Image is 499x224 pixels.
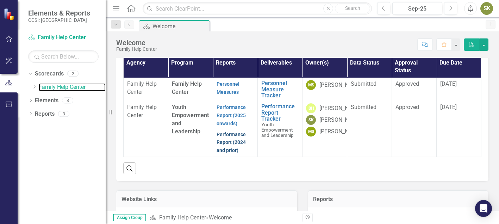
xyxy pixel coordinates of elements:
a: Scorecards [35,70,64,78]
span: Submitted [351,80,376,87]
button: Search [335,4,370,13]
div: » [149,214,297,222]
td: Double-Click to Edit [347,101,392,157]
span: Search [345,5,360,11]
div: 2 [67,71,79,77]
button: Sep-25 [392,2,442,15]
td: Double-Click to Edit [392,101,437,157]
div: Family Help Center [116,47,157,52]
a: Performance Report (2025 onwards) [217,104,246,126]
div: Open Intercom Messenger [475,200,492,217]
a: Performance Report Tracker [261,103,299,122]
td: Double-Click to Edit Right Click for Context Menu [258,78,302,101]
div: Welcome [116,39,157,47]
span: [DATE] [440,104,457,110]
td: Double-Click to Edit [347,78,392,101]
div: BH [306,103,316,113]
input: Search Below... [28,50,99,63]
a: Elements [35,97,58,105]
div: 8 [62,97,73,103]
div: MS [306,127,316,137]
div: 3 [58,111,69,117]
a: Reports [35,110,55,118]
span: Elements & Reports [28,9,90,17]
a: Performance Report (2024 and prior) [217,132,246,153]
div: MS [306,80,316,90]
span: Youth Empowerment and Leadership [172,104,209,135]
div: Welcome [152,22,208,31]
span: Family Help Center [172,80,202,95]
div: Sep-25 [395,5,440,13]
span: Approved [395,80,419,87]
div: Welcome [209,214,232,221]
td: Double-Click to Edit Right Click for Context Menu [258,101,302,157]
input: Search ClearPoint... [143,2,372,15]
h3: Reports [313,196,484,202]
span: Assign Group [113,214,146,221]
a: Family Help Center [159,214,206,221]
div: [PERSON_NAME] [319,104,362,113]
p: Family Help Center [127,103,164,120]
td: Double-Click to Edit [392,78,437,101]
p: Family Help Center [127,80,164,96]
div: SK [306,115,316,125]
span: Youth Empowerment and Leadership [261,122,294,138]
span: Submitted [351,104,376,110]
div: [PERSON_NAME] [319,81,362,89]
span: [DATE] [440,80,457,87]
span: Approved [395,104,419,110]
a: Personnel Measures [217,81,239,95]
img: ClearPoint Strategy [4,8,16,20]
a: Family Help Center [39,83,106,91]
a: Personnel Measure Tracker [261,80,299,99]
div: [PERSON_NAME] [319,116,362,124]
small: CCSI: [GEOGRAPHIC_DATA] [28,17,90,23]
h3: Website Links [121,196,292,202]
div: [PERSON_NAME] [319,128,362,136]
button: SK [480,2,493,15]
a: Family Help Center [28,34,99,42]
